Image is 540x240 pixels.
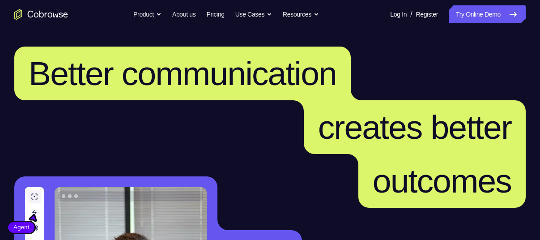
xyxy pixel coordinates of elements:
span: creates better [318,108,511,146]
a: About us [172,5,196,23]
a: Register [416,5,438,23]
span: outcomes [373,162,511,200]
button: Resources [283,5,319,23]
a: Go to the home page [14,9,68,20]
a: Log In [390,5,407,23]
button: Product [133,5,162,23]
button: Use Cases [235,5,272,23]
a: Try Online Demo [449,5,526,23]
a: Pricing [206,5,224,23]
span: Agent [8,223,34,232]
span: Better communication [29,55,336,92]
span: / [410,9,412,20]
